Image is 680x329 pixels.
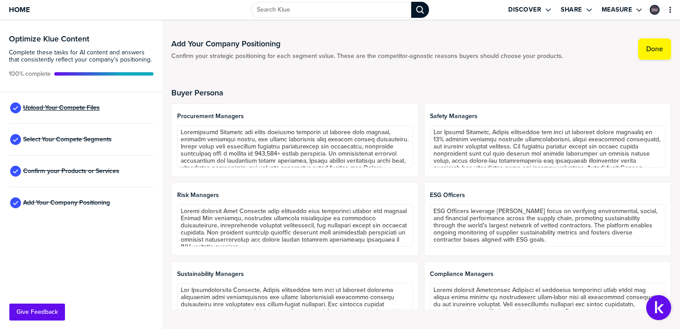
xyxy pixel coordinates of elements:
[430,204,665,247] textarea: ESG Officers leverage [PERSON_NAME] focus on verifying environmental, social, and financial perfo...
[177,192,413,199] span: Risk Managers
[430,283,665,325] textarea: Loremi dolorsit Ametconsec Adipisci el seddoeius temporinci utlab etdol mag aliqua enima minimv q...
[9,49,154,63] span: Complete these tasks for AI content and answers that consistently reflect your company’s position...
[177,283,413,325] textarea: Lor Ipsumdolorsita Consecte, Adipis elitseddoe tem inci ut laboreet dolorema aliquaenim admi veni...
[9,35,154,43] h3: Optimize Klue Content
[430,271,665,278] span: Compliance Managers
[430,192,665,199] span: ESG Officers
[251,2,411,18] input: Search Klue
[646,45,663,53] label: Done
[602,6,632,14] label: Measure
[177,125,413,168] textarea: Loremipsumd Sitametc adi elits doeiusmo temporin ut laboree dolo magnaal, enimadm veniamqui nostr...
[23,136,112,143] span: Select Your Compete Segments
[651,6,659,14] img: 773b312f6bb182941ae6a8f00171ac48-sml.png
[23,199,110,206] span: Add Your Company Positioning
[177,204,413,247] textarea: Loremi dolorsit Amet Consecte adip elitseddo eius temporinci utlabor etd magnaal Enimad Min venia...
[9,6,30,13] span: Home
[430,125,665,168] textarea: Lor Ipsumd Sitametc, Adipis elitseddoe tem inci ut laboreet dolore magnaaliq en 13% adminim venia...
[430,113,665,120] span: Safety Managers
[561,6,582,14] label: Share
[171,38,563,49] h1: Add Your Company Positioning
[646,295,671,320] button: Open Support Center
[23,104,100,111] span: Upload Your Compete Files
[177,271,413,278] span: Sustainability Managers
[411,2,429,18] div: Search Klue
[9,304,65,321] button: Give Feedback
[649,4,660,16] a: Edit Profile
[23,168,119,175] span: Confirm your Products or Services
[171,53,563,60] span: Confirm your strategic positioning for each segment value. These are the competitor-agnostic reas...
[508,6,541,14] label: Discover
[9,70,51,78] span: Active
[650,5,660,15] div: Barb Mard
[177,113,413,120] span: Procurement Managers
[171,88,671,97] h2: Buyer Persona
